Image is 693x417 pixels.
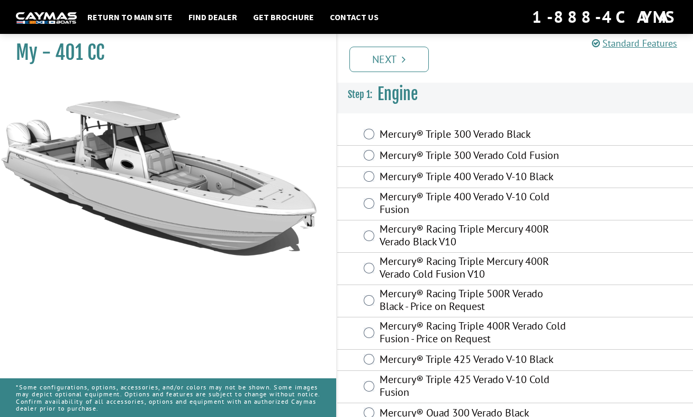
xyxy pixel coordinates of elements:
a: Return to main site [82,10,178,24]
img: white-logo-c9c8dbefe5ff5ceceb0f0178aa75bf4bb51f6bca0971e226c86eb53dfe498488.png [16,12,77,23]
a: Contact Us [325,10,384,24]
div: 1-888-4CAYMAS [532,5,677,29]
label: Mercury® Racing Triple 400R Verado Cold Fusion - Price on Request [380,320,568,348]
label: Mercury® Triple 300 Verado Cold Fusion [380,149,568,164]
p: *Some configurations, options, accessories, and/or colors may not be shown. Some images may depic... [16,378,320,417]
a: Get Brochure [248,10,319,24]
a: Find Dealer [183,10,242,24]
label: Mercury® Triple 300 Verado Black [380,128,568,143]
label: Mercury® Racing Triple Mercury 400R Verado Cold Fusion V10 [380,255,568,283]
a: Standard Features [592,37,677,49]
label: Mercury® Triple 425 Verado V-10 Black [380,353,568,368]
label: Mercury® Triple 425 Verado V-10 Cold Fusion [380,373,568,401]
label: Mercury® Racing Triple Mercury 400R Verado Black V10 [380,223,568,251]
label: Mercury® Triple 400 Verado V-10 Black [380,170,568,185]
label: Mercury® Triple 400 Verado V-10 Cold Fusion [380,190,568,218]
h1: My - 401 CC [16,41,310,65]
label: Mercury® Racing Triple 500R Verado Black - Price on Request [380,287,568,315]
a: Next [349,47,429,72]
